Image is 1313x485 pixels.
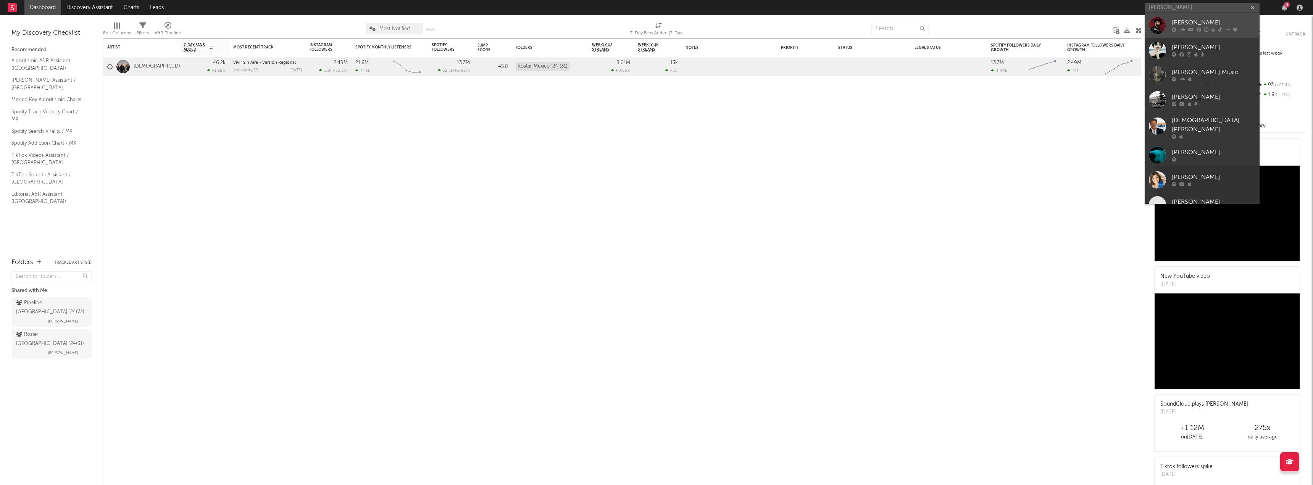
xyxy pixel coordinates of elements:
[11,29,92,38] div: My Discovery Checklist
[289,68,302,73] div: [DATE]
[1145,87,1260,112] a: [PERSON_NAME]
[11,151,84,167] a: TikTok Videos Assistant / [GEOGRAPHIC_DATA]
[1067,43,1124,52] div: Instagram Followers Daily Growth
[48,317,78,326] span: [PERSON_NAME]
[1172,93,1256,102] div: [PERSON_NAME]
[355,60,369,65] div: 21.6M
[1145,168,1260,192] a: [PERSON_NAME]
[457,60,470,65] div: 13.3M
[1145,63,1260,87] a: [PERSON_NAME] Music
[11,108,84,123] a: Spotify Track Velocity Chart / MX
[11,127,84,135] a: Spotify Search Virality / MX
[991,68,1007,73] div: 4.49k
[1227,424,1298,433] div: 275 x
[438,68,470,73] div: ( )
[11,56,84,72] a: Algorithmic A&R Assistant ([GEOGRAPHIC_DATA])
[1172,116,1256,134] div: [DEMOGRAPHIC_DATA][PERSON_NAME]
[379,26,410,31] span: Most Notified
[355,68,370,73] div: 11.6k
[11,190,84,206] a: Editorial A&R Assistant ([GEOGRAPHIC_DATA])
[11,258,33,267] div: Folders
[233,45,290,50] div: Most Recent Track
[592,43,619,52] span: Weekly US Streams
[155,29,181,38] div: A&R Pipeline
[1145,3,1260,13] input: Search for artists
[1255,90,1305,100] div: 1.6k
[390,57,424,76] svg: Chart title
[1157,433,1227,442] div: on [DATE]
[665,68,678,73] div: +3 %
[1102,57,1136,76] svg: Chart title
[1172,43,1256,52] div: [PERSON_NAME]
[1172,68,1256,77] div: [PERSON_NAME] Music
[11,171,84,186] a: TikTok Sounds Assistant / [GEOGRAPHIC_DATA]
[11,45,92,55] div: Recommended
[1145,143,1260,168] a: [PERSON_NAME]
[1160,408,1248,416] div: [DATE]
[991,43,1048,52] div: Spotify Followers Daily Growth
[686,45,762,50] div: Notes
[477,43,497,52] div: Jump Score
[516,62,569,71] div: Roster Mexico '24 (31)
[426,27,436,32] button: Save
[991,60,1004,65] div: 13.3M
[1145,38,1260,63] a: [PERSON_NAME]
[1145,13,1260,38] a: [PERSON_NAME]
[781,45,811,50] div: Priority
[1067,60,1081,65] div: 2.49M
[324,69,331,73] span: 1.1k
[1157,424,1227,433] div: +1.12M
[1172,18,1256,27] div: [PERSON_NAME]
[11,76,84,92] a: [PERSON_NAME] Assistant / [GEOGRAPHIC_DATA]
[1160,463,1213,471] div: Tiktok followers spike
[1274,83,1292,87] span: +27.4 %
[11,139,84,147] a: Spotify Addiction Chart / MX
[454,69,469,73] span: +2.92 %
[838,45,888,50] div: Status
[233,61,296,65] a: Vivir Sin Aire - Versión Regional
[310,43,336,52] div: Instagram Followers
[213,60,226,65] div: 46.2k
[1145,112,1260,143] a: [DEMOGRAPHIC_DATA][PERSON_NAME]
[134,63,189,70] a: [DEMOGRAPHIC_DATA]
[477,62,508,71] div: 45.8
[233,61,302,65] div: Vivir Sin Aire - Versión Regional
[1284,2,1290,8] div: 4
[1160,272,1210,280] div: New YouTube video
[137,19,149,41] div: Filters
[1067,68,1079,73] div: 141
[334,60,348,65] div: 2.49M
[1255,80,1305,90] div: 93
[332,69,347,73] span: +33.3 %
[611,68,630,73] div: +0.65 %
[670,60,678,65] div: 13k
[630,29,687,38] div: 7-Day Fans Added (7-Day Fans Added)
[16,330,85,348] div: Roster [GEOGRAPHIC_DATA] '24 ( 31 )
[11,95,84,104] a: Mexico Key Algorithmic Charts
[11,297,92,327] a: Pipeline [GEOGRAPHIC_DATA] '24(72)[PERSON_NAME]
[1160,280,1210,288] div: [DATE]
[1160,471,1213,479] div: [DATE]
[432,43,458,52] div: Spotify Followers
[11,286,92,295] div: Shared with Me
[16,298,85,317] div: Pipeline [GEOGRAPHIC_DATA] '24 ( 72 )
[1227,433,1298,442] div: daily average
[48,348,78,358] span: [PERSON_NAME]
[155,19,181,41] div: A&R Pipeline
[1025,57,1060,76] svg: Chart title
[1277,93,1290,97] span: -13 %
[184,43,208,52] span: 7-Day Fans Added
[516,45,573,50] div: Folders
[137,29,149,38] div: Filters
[103,19,131,41] div: Edit Columns
[1282,5,1287,11] button: 4
[915,45,964,50] div: Legal Status
[1145,192,1260,217] a: [PERSON_NAME]
[1160,400,1248,408] div: SoundCloud plays [PERSON_NAME]
[871,23,929,34] input: Search...
[630,19,687,41] div: 7-Day Fans Added (7-Day Fans Added)
[355,45,413,50] div: Spotify Monthly Listeners
[1172,198,1256,207] div: [PERSON_NAME]
[1172,173,1256,182] div: [PERSON_NAME]
[11,271,92,282] input: Search for folders...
